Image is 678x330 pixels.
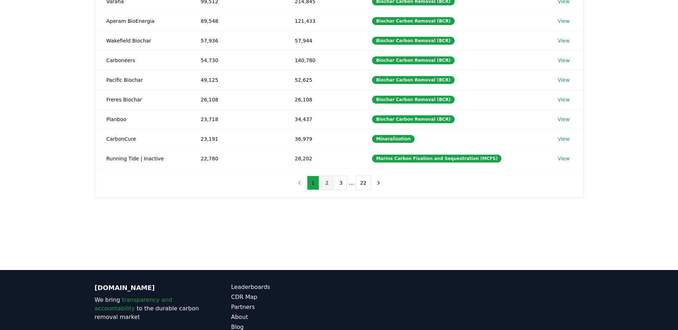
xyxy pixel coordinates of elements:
td: 140,780 [283,50,361,70]
td: CarbonCure [95,129,189,149]
td: 89,548 [189,11,283,31]
div: Biochar Carbon Removal (BCR) [372,17,454,25]
td: 22,780 [189,149,283,168]
a: Partners [231,303,339,311]
td: 23,718 [189,109,283,129]
td: 36,979 [283,129,361,149]
td: 34,437 [283,109,361,129]
td: 54,730 [189,50,283,70]
button: 2 [321,176,333,190]
td: Aperam BioEnergia [95,11,189,31]
td: Pacific Biochar [95,70,189,90]
div: Marine Carbon Fixation and Sequestration (MCFS) [372,155,501,162]
td: Planboo [95,109,189,129]
span: transparency and accountability [95,296,172,312]
a: View [558,37,570,44]
button: 1 [307,176,320,190]
div: Biochar Carbon Removal (BCR) [372,56,454,64]
a: View [558,17,570,25]
a: CDR Map [231,293,339,301]
div: Mineralization [372,135,415,143]
div: Biochar Carbon Removal (BCR) [372,96,454,104]
td: Wakefield Biochar [95,31,189,50]
td: 52,625 [283,70,361,90]
td: 121,433 [283,11,361,31]
a: View [558,116,570,123]
a: View [558,76,570,84]
td: Running Tide | Inactive [95,149,189,168]
td: 26,108 [283,90,361,109]
li: ... [348,179,354,187]
button: next page [372,176,385,190]
p: [DOMAIN_NAME] [95,283,203,293]
td: 49,125 [189,70,283,90]
button: 22 [356,176,371,190]
a: View [558,57,570,64]
div: Biochar Carbon Removal (BCR) [372,37,454,45]
td: Carboneers [95,50,189,70]
a: View [558,155,570,162]
p: We bring to the durable carbon removal market [95,296,203,321]
a: About [231,313,339,321]
div: Biochar Carbon Removal (BCR) [372,76,454,84]
td: 57,944 [283,31,361,50]
td: 57,936 [189,31,283,50]
td: Freres Biochar [95,90,189,109]
td: 26,108 [189,90,283,109]
div: Biochar Carbon Removal (BCR) [372,115,454,123]
button: 3 [335,176,347,190]
a: View [558,135,570,142]
td: 23,191 [189,129,283,149]
td: 28,202 [283,149,361,168]
a: Leaderboards [231,283,339,291]
a: View [558,96,570,103]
